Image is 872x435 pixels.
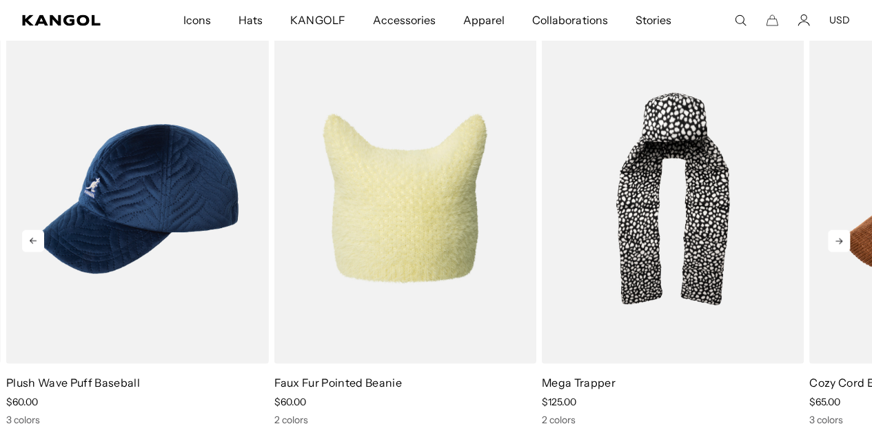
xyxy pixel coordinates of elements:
[274,413,536,425] div: 2 colors
[798,14,810,26] a: Account
[274,375,401,389] a: Faux Fur Pointed Beanie
[542,395,576,407] span: $125.00
[6,375,140,389] a: Plush Wave Puff Baseball
[6,395,38,407] span: $60.00
[829,14,850,26] button: USD
[274,395,305,407] span: $60.00
[734,14,747,26] summary: Search here
[766,14,778,26] button: Cart
[6,34,268,363] img: Plush Wave Puff Baseball
[542,413,804,425] div: 2 colors
[809,395,840,407] span: $65.00
[542,375,616,389] a: Mega Trapper
[1,34,268,425] div: 5 of 5
[542,34,804,363] img: Mega Trapper
[268,34,536,425] div: 1 of 5
[6,413,268,425] div: 3 colors
[274,34,536,363] img: Faux Fur Pointed Beanie
[536,34,804,425] div: 2 of 5
[22,14,121,26] a: Kangol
